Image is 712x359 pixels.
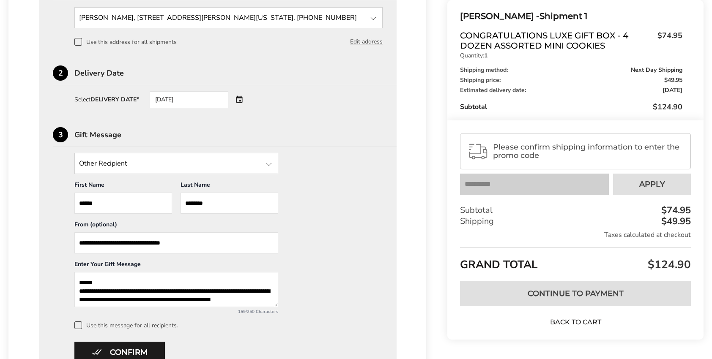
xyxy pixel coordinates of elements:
div: First Name [74,181,172,193]
div: Shipping price: [460,77,682,83]
div: $49.95 [659,217,691,226]
div: Select [74,97,139,103]
div: [DATE] [150,91,228,108]
div: Taxes calculated at checkout [460,230,691,239]
div: From (optional) [74,220,278,232]
input: First Name [74,193,172,214]
span: $124.90 [653,102,682,112]
div: Last Name [181,181,278,193]
textarea: Add a message [74,272,278,307]
div: 159/250 Characters [74,309,278,315]
div: GRAND TOTAL [460,247,691,275]
div: Subtotal [460,205,691,216]
span: $74.95 [653,30,682,49]
a: Congratulations Luxe Gift Box - 4 Dozen Assorted Mini Cookies$74.95 [460,30,682,51]
div: Estimated delivery date: [460,87,682,93]
span: Please confirm shipping information to enter the promo code [493,143,683,160]
span: $49.95 [664,77,682,83]
div: $74.95 [659,206,691,215]
strong: DELIVERY DATE* [90,95,139,103]
div: 3 [53,127,68,142]
button: Apply [613,174,691,195]
span: Congratulations Luxe Gift Box - 4 Dozen Assorted Mini Cookies [460,30,653,51]
div: Shipping [460,216,691,227]
a: Back to Cart [546,318,605,327]
div: Shipment 1 [460,9,682,23]
div: Delivery Date [74,69,397,77]
strong: 1 [484,52,487,60]
button: Edit address [350,37,383,46]
span: Apply [639,180,665,188]
input: State [74,153,278,174]
p: Quantity: [460,53,682,59]
span: Next Day Shipping [631,67,682,73]
div: Subtotal [460,102,682,112]
span: $124.90 [646,257,691,272]
span: [DATE] [663,87,682,93]
input: State [74,7,383,28]
div: 2 [53,65,68,81]
div: Gift Message [74,131,397,139]
input: From [74,232,278,253]
span: [PERSON_NAME] - [460,11,539,21]
div: Enter Your Gift Message [74,260,278,272]
label: Use this address for all shipments [74,38,177,46]
button: Continue to Payment [460,281,691,306]
input: Last Name [181,193,278,214]
label: Use this message for all recipients. [74,321,383,329]
div: Shipping method: [460,67,682,73]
